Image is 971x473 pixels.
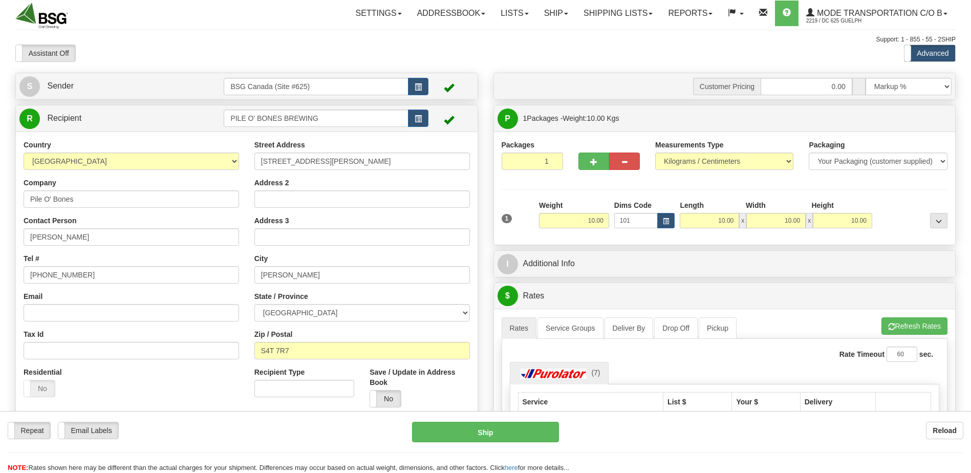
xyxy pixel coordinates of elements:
[8,464,28,471] span: NOTE:
[16,45,75,61] label: Assistant Off
[800,392,875,412] th: Delivery
[24,291,42,302] label: Email
[254,178,289,188] label: Address 2
[19,108,201,129] a: R Recipient
[8,422,50,439] label: Repeat
[614,200,652,210] label: Dims Code
[224,110,408,127] input: Recipient Id
[699,317,737,339] a: Pickup
[505,464,518,471] a: here
[811,200,834,210] label: Height
[15,3,68,29] img: logo2219.jpg
[605,317,654,339] a: Deliver By
[933,426,957,435] b: Reload
[254,329,293,339] label: Zip / Postal
[498,253,952,274] a: IAdditional Info
[809,140,845,150] label: Packaging
[254,291,308,302] label: State / Province
[409,1,493,26] a: Addressbook
[19,109,40,129] span: R
[348,1,409,26] a: Settings
[19,76,224,97] a: S Sender
[493,1,536,26] a: Lists
[799,1,955,26] a: Mode Transportation c/o B 2219 / DC 625 Guelph
[660,1,720,26] a: Reports
[498,109,518,129] span: P
[563,114,619,122] span: Weight:
[502,317,537,339] a: Rates
[24,216,76,226] label: Contact Person
[536,1,576,26] a: Ship
[412,422,558,442] button: Ship
[254,153,470,170] input: Enter a location
[498,286,518,306] span: $
[539,200,563,210] label: Weight
[24,253,39,264] label: Tel #
[254,216,289,226] label: Address 3
[814,9,942,17] span: Mode Transportation c/o B
[19,76,40,97] span: S
[498,108,952,129] a: P 1Packages -Weight:10.00 Kgs
[655,140,724,150] label: Measurements Type
[254,253,268,264] label: City
[224,78,408,95] input: Sender Id
[587,114,605,122] span: 10.00
[806,16,883,26] span: 2219 / DC 625 Guelph
[498,254,518,274] span: I
[732,392,800,412] th: Your $
[24,380,55,397] label: No
[254,367,305,377] label: Recipient Type
[47,114,81,122] span: Recipient
[47,81,74,90] span: Sender
[926,422,963,439] button: Reload
[24,367,62,377] label: Residential
[24,329,44,339] label: Tax Id
[746,200,766,210] label: Width
[739,213,746,228] span: x
[24,178,56,188] label: Company
[502,140,535,150] label: Packages
[881,317,947,335] button: Refresh Rates
[370,367,469,388] label: Save / Update in Address Book
[806,213,813,228] span: x
[663,392,732,412] th: List $
[537,317,603,339] a: Service Groups
[24,140,51,150] label: Country
[523,108,619,128] span: Packages -
[576,1,660,26] a: Shipping lists
[591,369,600,377] span: (7)
[680,200,704,210] label: Length
[919,349,933,359] label: sec.
[502,214,512,223] span: 1
[15,35,956,44] div: Support: 1 - 855 - 55 - 2SHIP
[839,349,884,359] label: Rate Timeout
[58,422,118,439] label: Email Labels
[930,213,947,228] div: ...
[518,392,663,412] th: Service
[370,391,401,407] label: No
[254,140,305,150] label: Street Address
[518,369,590,379] img: Purolator
[947,184,970,289] iframe: chat widget
[498,286,952,307] a: $Rates
[607,114,619,122] span: Kgs
[904,45,955,61] label: Advanced
[654,317,698,339] a: Drop Off
[693,78,761,95] span: Customer Pricing
[523,114,527,122] span: 1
